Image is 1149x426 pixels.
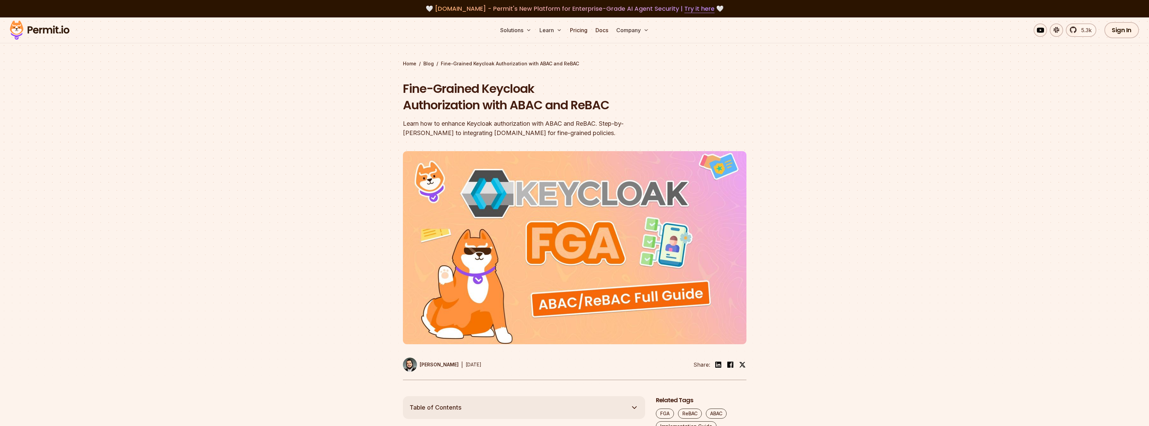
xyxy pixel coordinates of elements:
[423,60,434,67] a: Blog
[403,358,459,372] a: [PERSON_NAME]
[726,361,734,369] img: facebook
[403,396,645,419] button: Table of Contents
[466,362,481,367] time: [DATE]
[403,60,416,67] a: Home
[593,23,611,37] a: Docs
[403,60,746,67] div: / /
[7,19,72,42] img: Permit logo
[498,23,534,37] button: Solutions
[435,4,715,13] span: [DOMAIN_NAME] - Permit's New Platform for Enterprise-Grade AI Agent Security |
[567,23,590,37] a: Pricing
[403,119,661,138] div: Learn how to enhance Keycloak authorization with ABAC and ReBAC. Step-by-[PERSON_NAME] to integra...
[461,361,463,369] div: |
[1104,22,1139,38] a: Sign In
[537,23,565,37] button: Learn
[420,361,459,368] p: [PERSON_NAME]
[714,361,722,369] img: linkedin
[693,361,710,369] li: Share:
[739,361,746,368] img: twitter
[403,151,746,344] img: Fine-Grained Keycloak Authorization with ABAC and ReBAC
[410,403,462,412] span: Table of Contents
[1066,23,1096,37] a: 5.3k
[403,80,661,114] h1: Fine-Grained Keycloak Authorization with ABAC and ReBAC
[656,396,746,405] h2: Related Tags
[678,409,702,419] a: ReBAC
[706,409,727,419] a: ABAC
[656,409,674,419] a: FGA
[1077,26,1092,34] span: 5.3k
[403,358,417,372] img: Gabriel L. Manor
[614,23,651,37] button: Company
[684,4,715,13] a: Try it here
[16,4,1133,13] div: 🤍 🤍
